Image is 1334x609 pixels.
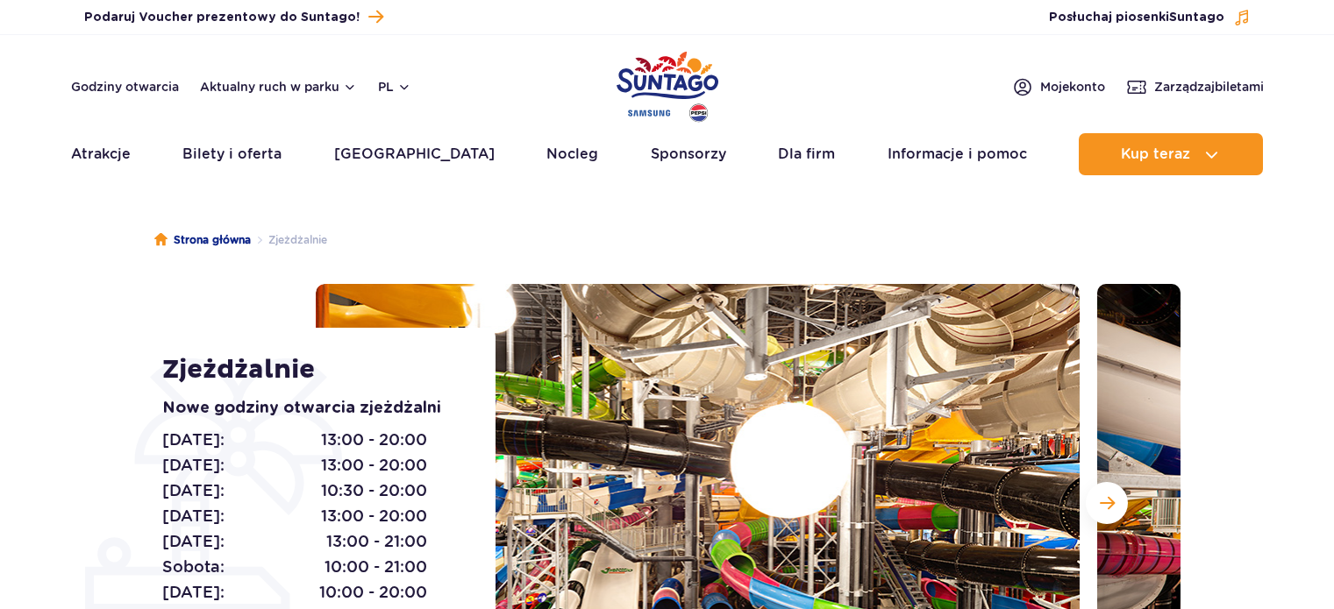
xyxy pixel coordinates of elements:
span: Podaruj Voucher prezentowy do Suntago! [84,9,360,26]
span: 10:00 - 21:00 [325,555,427,579]
span: [DATE]: [162,504,225,528]
a: Dla firm [778,133,835,175]
a: Sponsorzy [651,133,726,175]
a: Godziny otwarcia [71,78,179,96]
a: Mojekonto [1012,76,1105,97]
a: [GEOGRAPHIC_DATA] [334,133,495,175]
a: Zarządzajbiletami [1126,76,1264,97]
span: 13:00 - 21:00 [326,529,427,554]
a: Nocleg [546,133,598,175]
li: Zjeżdżalnie [251,231,327,249]
span: 10:30 - 20:00 [321,478,427,503]
button: Posłuchaj piosenkiSuntago [1049,9,1251,26]
button: Aktualny ruch w parku [200,80,357,94]
span: [DATE]: [162,529,225,554]
span: Posłuchaj piosenki [1049,9,1224,26]
span: [DATE]: [162,580,225,605]
span: Suntago [1169,11,1224,24]
a: Park of Poland [617,44,718,124]
button: Następny slajd [1086,482,1128,524]
span: Sobota: [162,555,225,579]
span: 13:00 - 20:00 [321,453,427,478]
button: pl [378,78,411,96]
span: 10:00 - 20:00 [319,580,427,605]
span: [DATE]: [162,428,225,452]
a: Bilety i oferta [182,133,282,175]
a: Strona główna [154,231,251,249]
span: [DATE]: [162,478,225,503]
span: [DATE]: [162,453,225,478]
a: Podaruj Voucher prezentowy do Suntago! [84,5,383,29]
a: Informacje i pomoc [888,133,1027,175]
span: Zarządzaj biletami [1154,78,1264,96]
button: Kup teraz [1079,133,1263,175]
span: Moje konto [1040,78,1105,96]
h1: Zjeżdżalnie [162,354,456,386]
span: 13:00 - 20:00 [321,428,427,452]
span: Kup teraz [1121,146,1190,162]
p: Nowe godziny otwarcia zjeżdżalni [162,396,456,421]
span: 13:00 - 20:00 [321,504,427,528]
a: Atrakcje [71,133,131,175]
